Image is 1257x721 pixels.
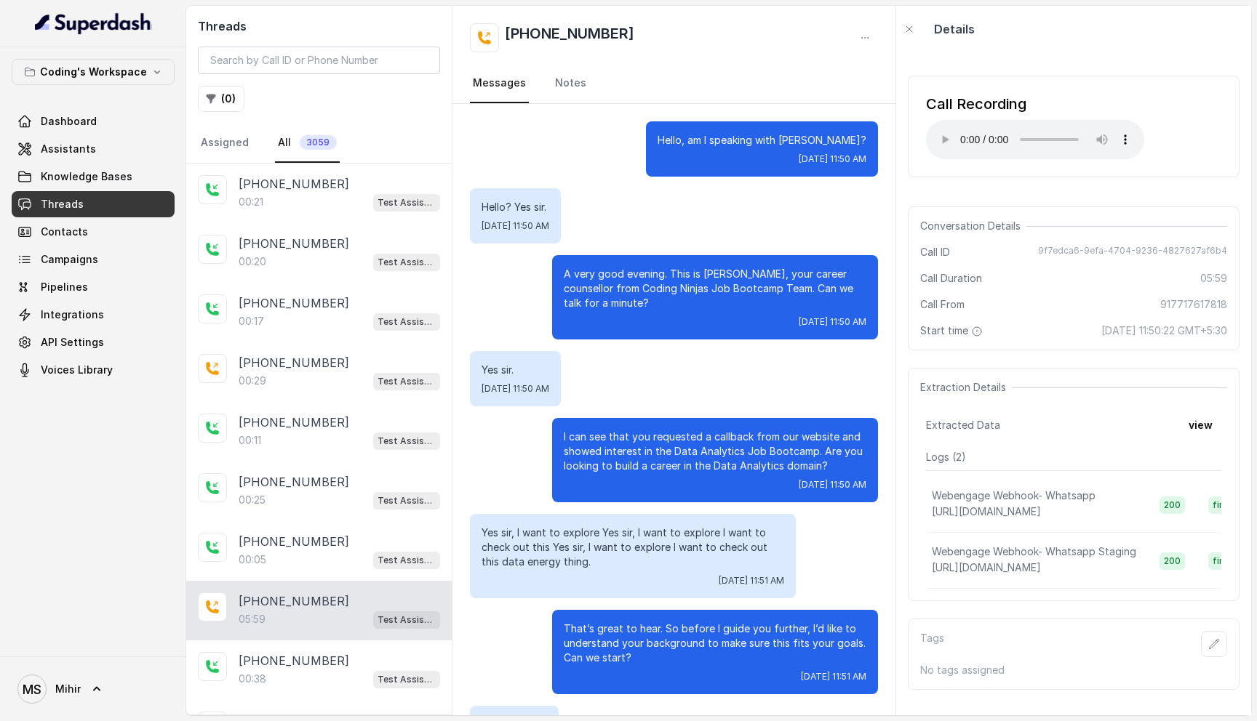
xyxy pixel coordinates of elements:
p: Test Assistant-3 [378,374,436,389]
p: Test Assistant-3 [378,494,436,508]
p: Webengage Webhook- Whatsapp [932,488,1096,503]
p: Test Assistant-3 [378,613,436,627]
span: 05:59 [1200,271,1227,286]
a: Voices Library [12,357,175,383]
a: API Settings [12,329,175,355]
span: 200 [1160,496,1185,514]
p: Hello, am I speaking with [PERSON_NAME]? [658,133,866,148]
p: Test Assistant-3 [378,672,436,687]
button: view [1180,412,1221,438]
p: [PHONE_NUMBER] [239,652,349,669]
p: [PHONE_NUMBER] [239,473,349,491]
p: I can see that you requested a callback from our website and showed interest in the Data Analytic... [564,430,866,473]
a: Dashboard [12,108,175,134]
button: (0) [198,86,244,112]
p: [PHONE_NUMBER] [239,175,349,193]
span: Assistants [41,142,96,156]
p: 00:05 [239,552,266,567]
span: 9f7edca6-9efa-4704-9236-4827627af6b4 [1038,245,1227,259]
span: Knowledge Bases [41,169,132,184]
p: 00:11 [239,433,261,448]
nav: Tabs [470,64,878,103]
a: Contacts [12,219,175,245]
a: Pipelines [12,274,175,300]
span: Pipelines [41,280,88,294]
p: 05:59 [239,612,266,627]
span: 200 [1160,552,1185,570]
p: 00:21 [239,195,263,209]
a: Assistants [12,136,175,162]
span: finished [1208,552,1252,570]
p: A very good evening. This is [PERSON_NAME], your career counsellor from Coding Ninjas Job Bootcam... [564,267,866,310]
nav: Tabs [198,124,440,163]
span: Call Duration [920,271,982,286]
p: That’s great to hear. So before I guide you further, I’d like to understand your background to ma... [564,621,866,665]
span: [DATE] 11:50 AM [799,479,866,491]
span: finished [1208,496,1252,514]
text: MS [23,682,41,697]
span: 3059 [300,135,337,150]
p: [PHONE_NUMBER] [239,414,349,431]
p: Test Assistant- 2 [378,196,436,210]
div: Call Recording [926,94,1144,114]
p: 00:38 [239,672,266,686]
span: [DATE] 11:50 AM [482,220,549,232]
p: Tags [920,631,944,657]
p: [PHONE_NUMBER] [239,533,349,550]
a: Integrations [12,302,175,328]
span: Extraction Details [920,380,1012,395]
span: Integrations [41,307,104,322]
span: Start time [920,323,986,338]
a: Notes [552,64,589,103]
span: Conversation Details [920,219,1026,233]
p: Test Assistant-3 [378,255,436,270]
span: Campaigns [41,252,98,267]
h2: [PHONE_NUMBER] [505,23,634,52]
p: Logs ( 2 ) [926,450,1221,464]
audio: Your browser does not support the audio element. [926,120,1144,159]
span: Voices Library [41,363,113,377]
span: [DATE] 11:50 AM [799,316,866,328]
p: Yes sir, I want to explore Yes sir, I want to explore I want to check out this Yes sir, I want to... [482,525,784,569]
p: Yes sir. [482,363,549,377]
span: Extracted Data [926,418,1000,432]
span: Threads [41,197,84,212]
span: [URL][DOMAIN_NAME] [932,505,1041,517]
p: [PHONE_NUMBER] [239,354,349,371]
button: Coding's Workspace [12,59,175,85]
a: Assigned [198,124,252,163]
a: Campaigns [12,246,175,273]
h2: Threads [198,17,440,35]
p: Test Assistant-3 [378,315,436,329]
p: Webengage Webhook- Whatsapp Staging [932,544,1136,559]
p: Hello? Yes sir. [482,200,549,214]
p: No tags assigned [920,663,1227,677]
span: API Settings [41,335,104,350]
img: light.svg [35,12,152,35]
span: 917717617818 [1160,297,1227,312]
p: Coding's Workspace [40,63,147,81]
input: Search by Call ID or Phone Number [198,47,440,74]
p: Test Assistant-3 [378,553,436,568]
span: Call From [920,297,965,312]
p: Test Assistant-3 [378,434,436,448]
a: Threads [12,191,175,217]
p: [PHONE_NUMBER] [239,294,349,312]
span: Dashboard [41,114,97,129]
p: 00:29 [239,374,266,388]
p: 00:25 [239,493,266,507]
p: Details [934,20,975,38]
a: Knowledge Bases [12,164,175,190]
span: Call ID [920,245,950,259]
span: [URL][DOMAIN_NAME] [932,561,1041,573]
span: Mihir [55,682,81,696]
p: 00:20 [239,254,266,269]
span: Contacts [41,225,88,239]
span: [DATE] 11:50 AM [482,383,549,395]
a: All3059 [275,124,340,163]
p: [PHONE_NUMBER] [239,235,349,252]
span: [DATE] 11:50:22 GMT+5:30 [1101,323,1227,338]
span: [DATE] 11:51 AM [801,671,866,682]
p: [PHONE_NUMBER] [239,592,349,610]
p: 00:17 [239,314,264,329]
